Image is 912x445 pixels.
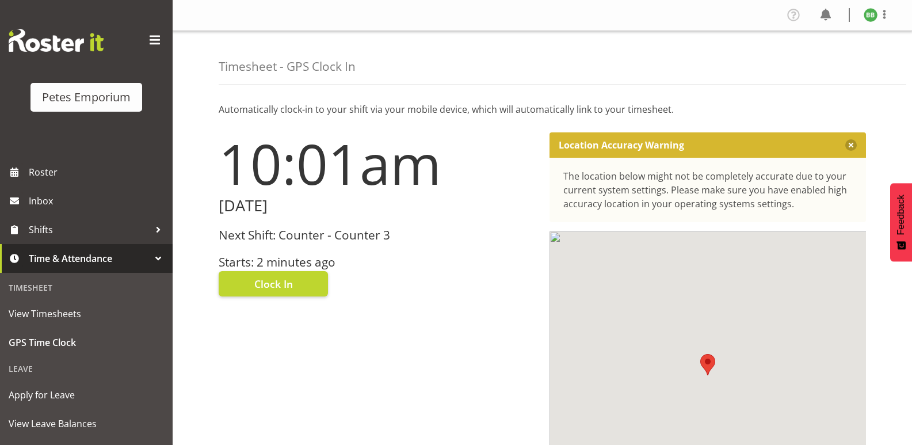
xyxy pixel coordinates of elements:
a: Apply for Leave [3,381,170,409]
span: View Timesheets [9,305,164,322]
span: View Leave Balances [9,415,164,432]
img: Rosterit website logo [9,29,104,52]
a: GPS Time Clock [3,328,170,357]
span: Time & Attendance [29,250,150,267]
div: Leave [3,357,170,381]
div: Timesheet [3,276,170,299]
span: Feedback [896,195,906,235]
a: View Timesheets [3,299,170,328]
span: Apply for Leave [9,386,164,404]
h2: [DATE] [219,197,536,215]
h4: Timesheet - GPS Clock In [219,60,356,73]
span: GPS Time Clock [9,334,164,351]
span: Roster [29,163,167,181]
span: Inbox [29,192,167,210]
div: The location below might not be completely accurate due to your current system settings. Please m... [563,169,853,211]
p: Location Accuracy Warning [559,139,684,151]
button: Clock In [219,271,328,296]
h1: 10:01am [219,132,536,195]
button: Feedback - Show survey [890,183,912,261]
div: Petes Emporium [42,89,131,106]
span: Clock In [254,276,293,291]
h3: Starts: 2 minutes ago [219,256,536,269]
button: Close message [845,139,857,151]
img: beena-bist9974.jpg [864,8,877,22]
p: Automatically clock-in to your shift via your mobile device, which will automatically link to you... [219,102,866,116]
a: View Leave Balances [3,409,170,438]
span: Shifts [29,221,150,238]
h3: Next Shift: Counter - Counter 3 [219,229,536,242]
